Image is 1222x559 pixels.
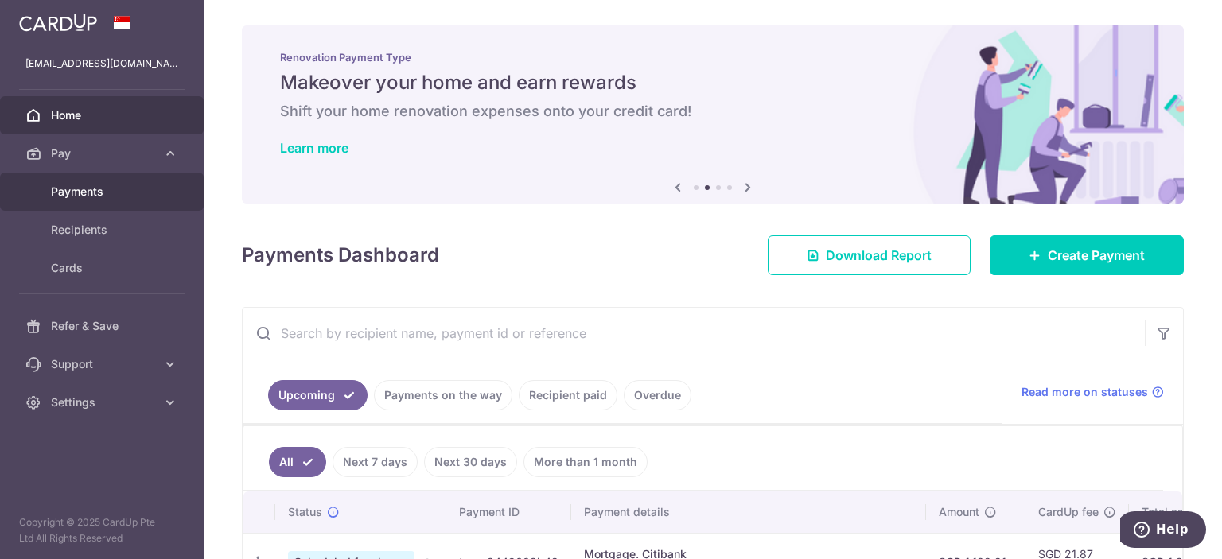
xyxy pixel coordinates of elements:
[51,222,156,238] span: Recipients
[288,504,322,520] span: Status
[51,146,156,161] span: Pay
[51,184,156,200] span: Payments
[242,25,1184,204] img: Renovation banner
[19,13,97,32] img: CardUp
[242,241,439,270] h4: Payments Dashboard
[1120,511,1206,551] iframe: Opens a widget where you can find more information
[51,356,156,372] span: Support
[446,491,571,533] th: Payment ID
[1022,384,1164,400] a: Read more on statuses
[1038,504,1099,520] span: CardUp fee
[268,380,368,410] a: Upcoming
[333,447,418,477] a: Next 7 days
[243,308,1145,359] input: Search by recipient name, payment id or reference
[280,140,348,156] a: Learn more
[1142,504,1194,520] span: Total amt.
[374,380,512,410] a: Payments on the way
[424,447,517,477] a: Next 30 days
[51,107,156,123] span: Home
[624,380,691,410] a: Overdue
[280,102,1146,121] h6: Shift your home renovation expenses onto your credit card!
[519,380,617,410] a: Recipient paid
[826,246,932,265] span: Download Report
[571,491,926,533] th: Payment details
[25,56,178,72] p: [EMAIL_ADDRESS][DOMAIN_NAME]
[51,260,156,276] span: Cards
[768,235,971,275] a: Download Report
[280,51,1146,64] p: Renovation Payment Type
[990,235,1184,275] a: Create Payment
[1048,246,1145,265] span: Create Payment
[939,504,979,520] span: Amount
[1022,384,1148,400] span: Read more on statuses
[51,394,156,410] span: Settings
[51,318,156,334] span: Refer & Save
[269,447,326,477] a: All
[523,447,648,477] a: More than 1 month
[280,70,1146,95] h5: Makeover your home and earn rewards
